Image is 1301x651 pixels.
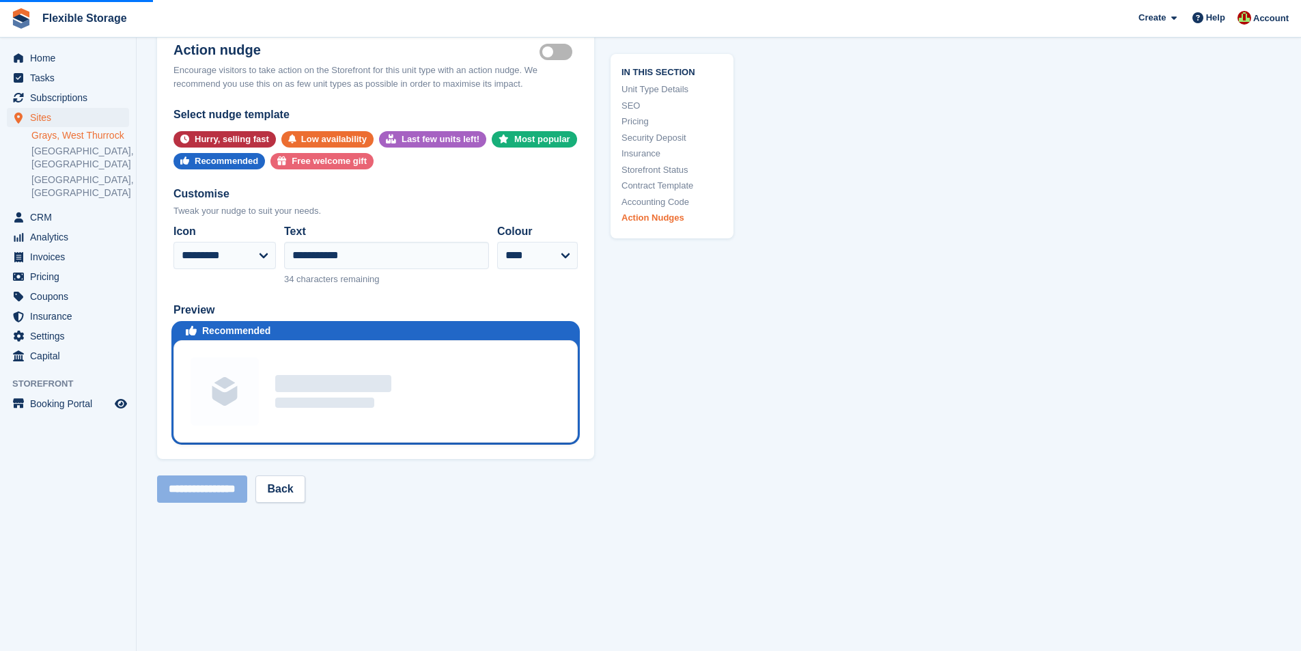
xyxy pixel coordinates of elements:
[292,153,367,169] div: Free welcome gift
[492,131,577,148] button: Most popular
[1138,11,1166,25] span: Create
[621,211,723,225] a: Action Nudges
[31,129,129,142] a: Grays, West Thurrock
[540,51,578,53] label: Is active
[497,223,578,240] label: Colour
[173,204,578,218] div: Tweak your nudge to suit your needs.
[7,68,129,87] a: menu
[30,247,112,266] span: Invoices
[621,115,723,128] a: Pricing
[173,223,276,240] label: Icon
[7,346,129,365] a: menu
[30,346,112,365] span: Capital
[296,274,379,284] span: characters remaining
[30,307,112,326] span: Insurance
[195,153,258,169] div: Recommended
[7,307,129,326] a: menu
[11,8,31,29] img: stora-icon-8386f47178a22dfd0bd8f6a31ec36ba5ce8667c1dd55bd0f319d3a0aa187defe.svg
[284,274,294,284] span: 34
[30,49,112,68] span: Home
[621,98,723,112] a: SEO
[1253,12,1289,25] span: Account
[30,88,112,107] span: Subscriptions
[30,208,112,227] span: CRM
[30,394,112,413] span: Booking Portal
[621,64,723,77] span: In this section
[301,131,367,148] div: Low availability
[281,131,374,148] button: Low availability
[621,147,723,161] a: Insurance
[202,324,270,338] div: Recommended
[621,130,723,144] a: Security Deposit
[621,163,723,176] a: Storefront Status
[37,7,132,29] a: Flexible Storage
[113,396,129,412] a: Preview store
[191,357,259,426] img: Unit group image placeholder
[173,131,276,148] button: Hurry, selling fast
[195,131,269,148] div: Hurry, selling fast
[30,287,112,306] span: Coupons
[621,179,723,193] a: Contract Template
[7,394,129,413] a: menu
[30,327,112,346] span: Settings
[270,153,374,169] button: Free welcome gift
[379,131,486,148] button: Last few units left!
[7,267,129,286] a: menu
[7,88,129,107] a: menu
[173,153,265,169] button: Recommended
[30,108,112,127] span: Sites
[7,108,129,127] a: menu
[402,131,479,148] div: Last few units left!
[1206,11,1225,25] span: Help
[7,327,129,346] a: menu
[284,223,489,240] label: Text
[7,287,129,306] a: menu
[255,475,305,503] a: Back
[173,42,540,58] h2: Action nudge
[30,267,112,286] span: Pricing
[30,227,112,247] span: Analytics
[173,64,578,90] div: Encourage visitors to take action on the Storefront for this unit type with an action nudge. We r...
[621,83,723,96] a: Unit Type Details
[7,247,129,266] a: menu
[173,186,578,202] div: Customise
[173,107,578,123] div: Select nudge template
[31,145,129,171] a: [GEOGRAPHIC_DATA], [GEOGRAPHIC_DATA]
[1237,11,1251,25] img: David Jones
[621,195,723,208] a: Accounting Code
[31,174,129,199] a: [GEOGRAPHIC_DATA], [GEOGRAPHIC_DATA]
[7,49,129,68] a: menu
[30,68,112,87] span: Tasks
[514,131,570,148] div: Most popular
[12,377,136,391] span: Storefront
[7,208,129,227] a: menu
[173,302,578,318] div: Preview
[7,227,129,247] a: menu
